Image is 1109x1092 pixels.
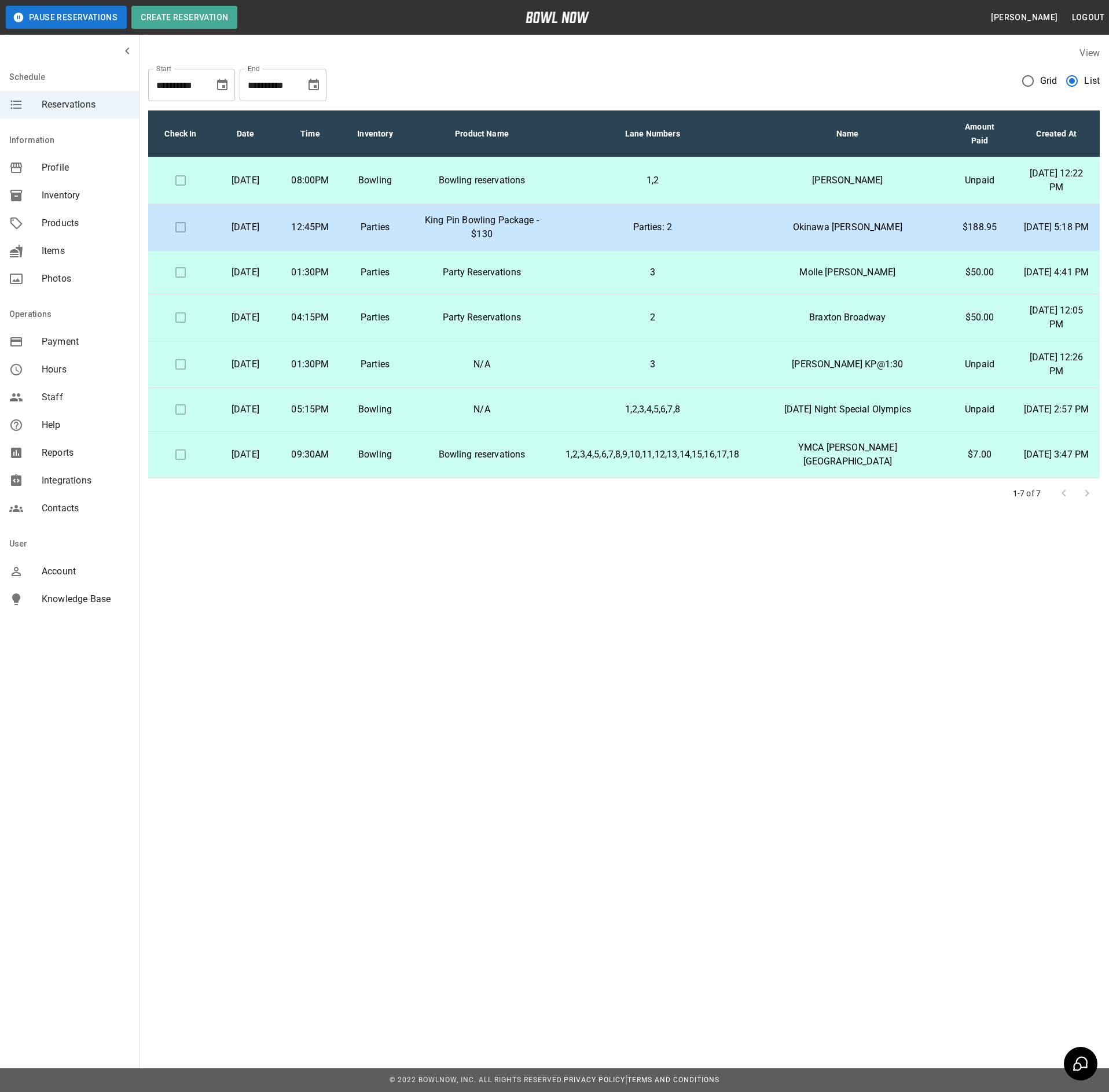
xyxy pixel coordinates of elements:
p: 1,2 [565,174,740,187]
p: $50.00 [956,311,1004,324]
button: Logout [1067,7,1109,28]
p: 1,2,3,4,5,6,7,8 [565,403,740,416]
label: View [1079,47,1100,58]
p: N/A [417,357,547,371]
p: [DATE] 12:26 PM [1022,351,1090,378]
p: [PERSON_NAME] KP@1:30 [758,357,937,371]
p: Bowling [352,403,398,416]
p: YMCA [PERSON_NAME][GEOGRAPHIC_DATA] [758,441,937,468]
p: 1-7 of 7 [1013,488,1041,499]
span: © 2022 BowlNow, Inc. All Rights Reserved. [390,1076,564,1084]
p: Parties [352,357,398,371]
button: Create Reservation [131,6,237,29]
p: Bowling [352,174,398,187]
p: Unpaid [956,403,1004,416]
p: 04:15PM [287,311,333,324]
span: Help [42,418,130,432]
p: Parties [352,220,398,234]
p: [PERSON_NAME] [758,174,937,187]
p: King Pin Bowling Package - $130 [417,213,547,241]
span: Payment [42,335,130,349]
th: Lane Numbers [556,110,749,157]
p: 1,2,3,4,5,6,7,8,9,10,11,12,13,14,15,16,17,18 [565,448,740,462]
p: [DATE] 2:57 PM [1022,403,1090,416]
span: Staff [42,390,130,404]
button: [PERSON_NAME] [986,7,1062,28]
p: Bowling reservations [417,174,547,187]
th: Amount Paid [946,110,1013,157]
span: Items [42,244,130,258]
p: Party Reservations [417,311,547,324]
p: [DATE] [222,311,269,324]
th: Name [749,110,946,157]
span: Profile [42,161,130,175]
p: [DATE] [222,265,269,279]
p: [DATE] 3:47 PM [1022,448,1090,462]
p: 3 [565,357,740,371]
a: Privacy Policy [564,1076,625,1084]
p: 12:45PM [287,220,333,234]
th: Product Name [407,110,556,157]
p: $188.95 [956,220,1004,234]
p: Unpaid [956,357,1004,371]
span: Grid [1040,74,1057,88]
span: Products [42,216,130,230]
p: Parties [352,265,398,279]
p: [DATE] Night Special Olympics [758,403,937,416]
p: Parties: 2 [565,220,740,234]
p: 08:00PM [287,174,333,187]
p: 2 [565,311,740,324]
p: Bowling reservations [417,448,547,462]
p: [DATE] 12:05 PM [1022,304,1090,331]
span: Account [42,565,130,578]
p: $50.00 [956,265,1004,279]
th: Check In [148,110,213,157]
th: Created At [1013,110,1100,157]
p: [DATE] [222,174,269,187]
th: Time [278,110,343,157]
button: Choose date, selected date is Sep 18, 2025 [302,73,325,97]
p: Braxton Broadway [758,311,937,324]
span: Photos [42,272,130,286]
span: List [1084,74,1100,88]
p: 05:15PM [287,403,333,416]
p: Party Reservations [417,265,547,279]
p: Okinawa [PERSON_NAME] [758,220,937,234]
span: Hours [42,363,130,377]
p: [DATE] [222,220,269,234]
p: 01:30PM [287,265,333,279]
a: Terms and Conditions [627,1076,719,1084]
p: [DATE] 4:41 PM [1022,265,1090,279]
button: Choose date, selected date is Sep 12, 2025 [211,73,234,97]
p: 3 [565,265,740,279]
p: Unpaid [956,174,1004,187]
p: Parties [352,311,398,324]
th: Date [213,110,278,157]
p: [DATE] [222,448,269,462]
button: Pause Reservations [6,6,127,29]
img: logo [526,12,589,23]
span: Reservations [42,98,130,112]
p: [DATE] [222,403,269,416]
p: $7.00 [956,448,1004,462]
th: Inventory [343,110,407,157]
p: 09:30AM [287,448,333,462]
span: Inventory [42,189,130,202]
span: Knowledge Base [42,592,130,606]
p: [DATE] 12:22 PM [1022,167,1090,194]
p: [DATE] [222,357,269,371]
span: Integrations [42,474,130,488]
p: [DATE] 5:18 PM [1022,220,1090,234]
span: Contacts [42,501,130,515]
p: N/A [417,403,547,416]
p: 01:30PM [287,357,333,371]
span: Reports [42,446,130,460]
p: Molle [PERSON_NAME] [758,265,937,279]
p: Bowling [352,448,398,462]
